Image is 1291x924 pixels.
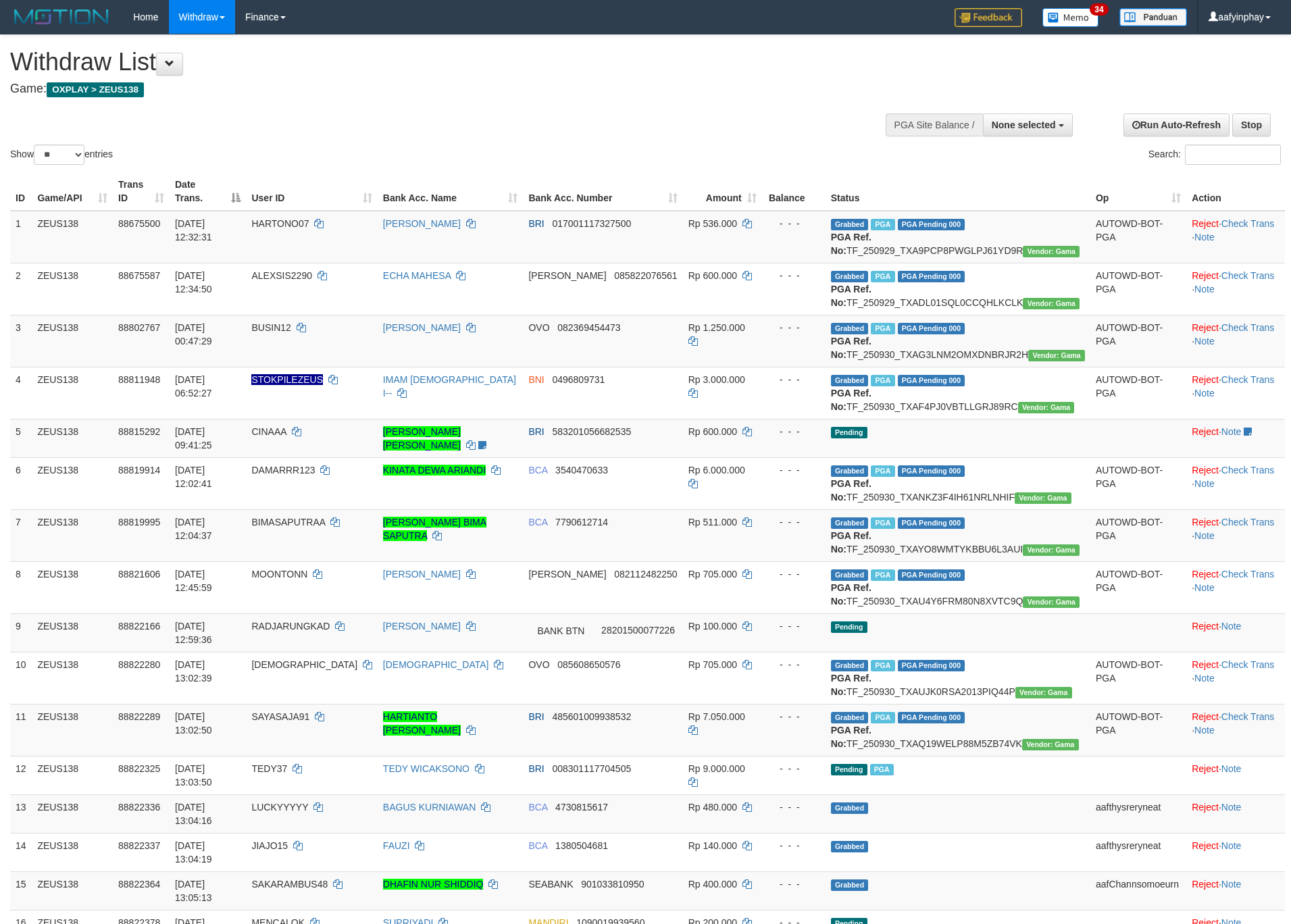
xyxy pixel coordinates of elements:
[831,764,867,775] span: Pending
[688,218,737,229] span: Rp 536.000
[767,321,820,334] div: - - -
[767,269,820,282] div: - - -
[1192,840,1219,851] a: Reject
[175,517,212,541] span: [DATE] 12:04:37
[170,172,246,211] th: Date Trans.: activate to sort column descending
[118,517,160,528] span: 88819995
[1194,725,1215,736] a: Note
[831,841,869,852] span: Grabbed
[1022,739,1079,750] span: Vendor URL: https://trx31.1velocity.biz
[528,517,547,528] span: BCA
[831,673,871,697] b: PGA Ref. No:
[32,613,113,652] td: ZEUS138
[1194,530,1215,541] a: Note
[1186,756,1285,794] td: ·
[1186,704,1285,756] td: · ·
[826,172,1090,211] th: Status
[1221,218,1275,229] a: Check Trans
[118,374,160,385] span: 88811948
[688,270,737,281] span: Rp 600.000
[175,802,212,826] span: [DATE] 13:04:16
[898,517,965,529] span: PGA Pending
[528,322,549,333] span: OVO
[1186,263,1285,315] td: · ·
[831,427,867,438] span: Pending
[767,515,820,529] div: - - -
[523,172,682,211] th: Bank Acc. Number: activate to sort column ascending
[688,426,737,437] span: Rp 600.000
[552,426,631,437] span: Copy 583201056682535 to clipboard
[175,270,212,294] span: [DATE] 12:34:50
[251,465,315,476] span: DAMARRR123
[1090,871,1186,910] td: aafChannsomoeurn
[555,840,608,851] span: Copy 1380504681 to clipboard
[871,375,894,386] span: Marked by aafsreyleap
[251,426,286,437] span: CINAAA
[383,426,461,451] a: [PERSON_NAME] [PERSON_NAME]
[251,659,357,670] span: [DEMOGRAPHIC_DATA]
[383,569,461,580] a: [PERSON_NAME]
[767,658,820,671] div: - - -
[118,621,160,632] span: 88822166
[688,621,737,632] span: Rp 100.000
[1192,374,1219,385] a: Reject
[1192,569,1219,580] a: Reject
[10,652,32,704] td: 10
[1042,8,1099,27] img: Button%20Memo.svg
[1192,621,1219,632] a: Reject
[1221,426,1242,437] a: Note
[528,619,593,642] span: BANK BTN
[383,621,461,632] a: [PERSON_NAME]
[32,833,113,871] td: ZEUS138
[32,561,113,613] td: ZEUS138
[898,219,965,230] span: PGA Pending
[767,463,820,477] div: - - -
[251,322,290,333] span: BUSIN12
[528,802,547,813] span: BCA
[10,457,32,509] td: 6
[1186,419,1285,457] td: ·
[10,833,32,871] td: 14
[118,569,160,580] span: 88821606
[383,711,461,736] a: HARTIANTO [PERSON_NAME]
[992,120,1056,130] span: None selected
[831,660,869,671] span: Grabbed
[251,621,330,632] span: RADJARUNGKAD
[688,711,745,722] span: Rp 7.050.000
[383,218,461,229] a: [PERSON_NAME]
[1119,8,1187,26] img: panduan.png
[383,322,461,333] a: [PERSON_NAME]
[871,569,894,581] span: Marked by aafpengsreynich
[113,172,170,211] th: Trans ID: activate to sort column ascending
[1221,374,1275,385] a: Check Trans
[831,375,869,386] span: Grabbed
[118,659,160,670] span: 88822280
[826,211,1090,263] td: TF_250929_TXA9PCP8PWGLPJ61YD9R
[826,509,1090,561] td: TF_250930_TXAYO8WMTYKBBU6L3AUI
[1192,802,1219,813] a: Reject
[871,323,894,334] span: Marked by aafsreyleap
[767,425,820,438] div: - - -
[383,879,484,890] a: DHAFIN NUR SHIDDIQ
[1090,704,1186,756] td: AUTOWD-BOT-PGA
[32,367,113,419] td: ZEUS138
[767,839,820,852] div: - - -
[826,367,1090,419] td: TF_250930_TXAF4PJ0VBTLLGRJ89RC
[983,113,1073,136] button: None selected
[1186,457,1285,509] td: · ·
[32,263,113,315] td: ZEUS138
[831,465,869,477] span: Grabbed
[246,172,377,211] th: User ID: activate to sort column ascending
[831,336,871,360] b: PGA Ref. No:
[1090,315,1186,367] td: AUTOWD-BOT-PGA
[1194,582,1215,593] a: Note
[251,711,309,722] span: SAYASAJA91
[1028,350,1085,361] span: Vendor URL: https://trx31.1velocity.biz
[528,426,544,437] span: BRI
[1186,509,1285,561] td: · ·
[767,619,820,633] div: - - -
[1192,465,1219,476] a: Reject
[1192,659,1219,670] a: Reject
[118,763,160,774] span: 88822325
[118,465,160,476] span: 88819914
